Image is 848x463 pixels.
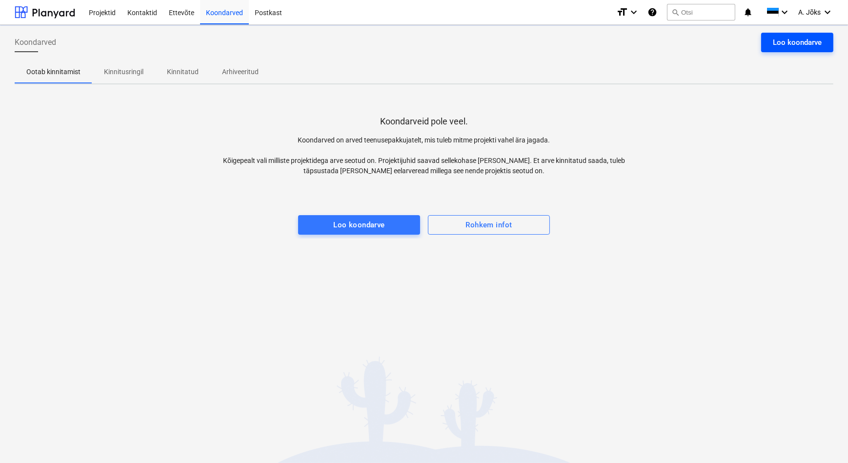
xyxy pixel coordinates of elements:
[333,219,385,231] div: Loo koondarve
[380,116,468,127] p: Koondarveid pole veel.
[616,6,628,18] i: format_size
[628,6,640,18] i: keyboard_arrow_down
[428,215,550,235] button: Rohkem infot
[822,6,833,18] i: keyboard_arrow_down
[671,8,679,16] span: search
[104,67,143,77] p: Kinnitusringil
[167,67,199,77] p: Kinnitatud
[667,4,735,20] button: Otsi
[15,37,56,48] span: Koondarved
[743,6,753,18] i: notifications
[761,33,833,52] button: Loo koondarve
[779,6,790,18] i: keyboard_arrow_down
[222,67,259,77] p: Arhiveeritud
[798,8,821,16] span: A. Jõks
[799,416,848,463] iframe: Chat Widget
[647,6,657,18] i: Abikeskus
[465,219,512,231] div: Rohkem infot
[773,36,822,49] div: Loo koondarve
[26,67,81,77] p: Ootab kinnitamist
[220,135,629,176] p: Koondarved on arved teenusepakkujatelt, mis tuleb mitme projekti vahel ära jagada. Kõigepealt val...
[298,215,420,235] button: Loo koondarve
